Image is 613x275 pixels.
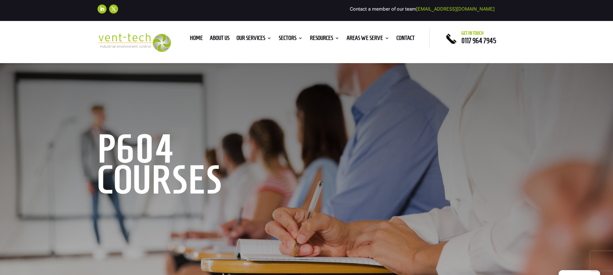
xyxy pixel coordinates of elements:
a: Areas We Serve [347,36,389,43]
h1: P604 Courses [98,133,294,198]
img: 2023-09-27T08_35_16.549ZVENT-TECH---Clear-background [98,33,171,52]
span: Get in touch [461,31,484,36]
a: Home [190,36,203,43]
a: Contact [396,36,415,43]
a: [EMAIL_ADDRESS][DOMAIN_NAME] [416,6,495,12]
a: 0117 964 7945 [461,37,496,44]
a: Follow on LinkedIn [98,5,107,14]
a: Resources [310,36,339,43]
a: Sectors [279,36,303,43]
span: Contact a member of our team [350,6,495,12]
a: Our Services [237,36,272,43]
a: Follow on X [109,5,118,14]
a: About us [210,36,229,43]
